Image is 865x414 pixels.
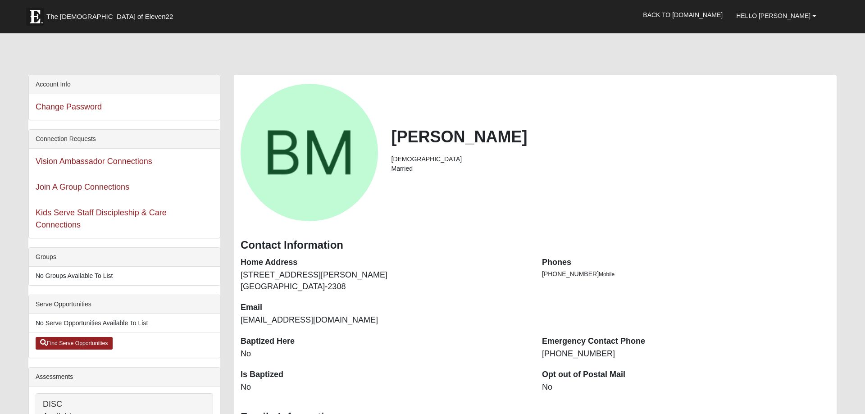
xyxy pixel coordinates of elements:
[241,369,528,381] dt: Is Baptized
[29,75,220,94] div: Account Info
[36,157,152,166] a: Vision Ambassador Connections
[46,12,173,21] span: The [DEMOGRAPHIC_DATA] of Eleven22
[542,257,830,268] dt: Phones
[729,5,823,27] a: Hello [PERSON_NAME]
[736,12,810,19] span: Hello [PERSON_NAME]
[542,269,830,279] li: [PHONE_NUMBER]
[636,4,729,26] a: Back to [DOMAIN_NAME]
[36,102,102,111] a: Change Password
[29,130,220,149] div: Connection Requests
[241,84,378,221] a: View Fullsize Photo
[241,269,528,292] dd: [STREET_ADDRESS][PERSON_NAME] [GEOGRAPHIC_DATA]-2308
[241,382,528,393] dd: No
[36,182,129,191] a: Join A Group Connections
[29,368,220,387] div: Assessments
[29,267,220,285] li: No Groups Available To List
[22,3,202,26] a: The [DEMOGRAPHIC_DATA] of Eleven22
[241,239,830,252] h3: Contact Information
[392,164,830,173] li: Married
[241,302,528,314] dt: Email
[36,208,167,229] a: Kids Serve Staff Discipleship & Care Connections
[542,382,830,393] dd: No
[241,257,528,268] dt: Home Address
[599,271,615,278] span: Mobile
[29,248,220,267] div: Groups
[241,348,528,360] dd: No
[241,336,528,347] dt: Baptized Here
[36,337,113,350] a: Find Serve Opportunities
[392,155,830,164] li: [DEMOGRAPHIC_DATA]
[392,127,830,146] h2: [PERSON_NAME]
[542,348,830,360] dd: [PHONE_NUMBER]
[29,314,220,332] li: No Serve Opportunities Available To List
[542,336,830,347] dt: Emergency Contact Phone
[26,8,44,26] img: Eleven22 logo
[542,369,830,381] dt: Opt out of Postal Mail
[241,314,528,326] dd: [EMAIL_ADDRESS][DOMAIN_NAME]
[29,295,220,314] div: Serve Opportunities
